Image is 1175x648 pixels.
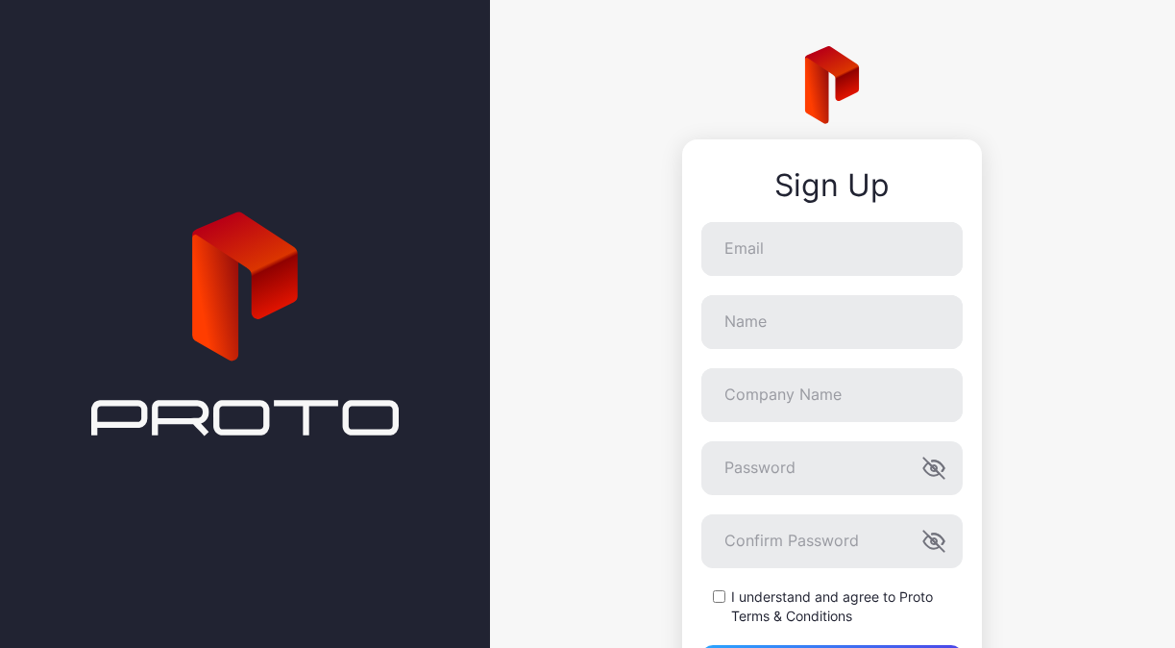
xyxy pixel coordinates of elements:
[701,168,963,203] div: Sign Up
[701,441,963,495] input: Password
[701,368,963,422] input: Company Name
[701,295,963,349] input: Name
[701,514,963,568] input: Confirm Password
[922,530,945,553] button: Confirm Password
[701,222,963,276] input: Email
[922,457,945,480] button: Password
[731,587,963,626] label: I understand and agree to
[731,588,933,624] a: Proto Terms & Conditions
